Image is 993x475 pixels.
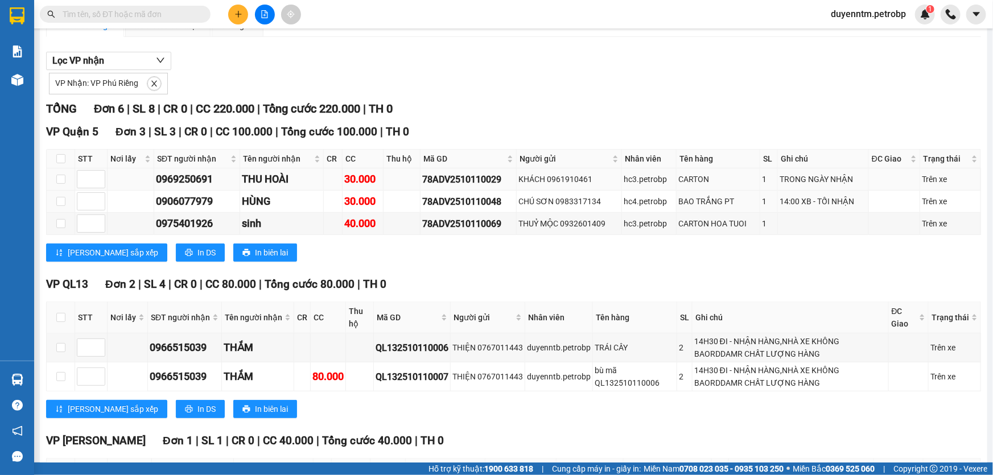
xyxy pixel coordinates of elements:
th: CR [324,150,343,168]
span: Mã GD [423,152,505,165]
span: | [542,462,543,475]
span: | [158,102,160,115]
th: CR [294,302,311,333]
th: Thu hộ [346,302,374,333]
span: Miền Bắc [793,462,875,475]
th: Ghi chú [778,150,869,168]
span: TH 0 [421,434,444,447]
div: 30.000 [344,171,381,187]
span: SL 1 [201,434,223,447]
span: | [226,434,229,447]
span: 1 [928,5,932,13]
td: 0906077979 [154,191,240,213]
span: SĐT người nhận [155,461,221,474]
div: 0966515039 [150,369,220,385]
th: STT [75,150,108,168]
div: QL132510110006 [376,341,448,355]
span: | [257,102,260,115]
span: aim [287,10,295,18]
span: TỔNG [46,102,77,115]
span: VP [PERSON_NAME] [46,434,146,447]
div: Trên xe [922,217,978,230]
strong: 0369 525 060 [826,464,875,473]
th: Nhân viên [525,302,593,333]
span: Đơn 2 [105,278,135,291]
span: | [200,278,203,291]
span: printer [185,405,193,414]
th: CC [343,150,384,168]
span: SL 8 [133,102,155,115]
span: | [149,125,151,138]
span: copyright [930,465,938,473]
span: Đơn 6 [94,102,124,115]
span: VP Quận 5 [46,125,98,138]
td: 78ADV2510110029 [421,168,517,191]
div: THIỆN 0767011443 [452,370,523,383]
span: Hỗ trợ kỹ thuật: [428,462,533,475]
span: | [883,462,885,475]
span: caret-down [971,9,982,19]
div: 0906077979 [156,193,238,209]
span: search [47,10,55,18]
span: Tổng cước 100.000 [281,125,377,138]
button: sort-ascending[PERSON_NAME] sắp xếp [46,400,167,418]
div: 40.000 [344,216,381,232]
div: 30.000 [344,193,381,209]
span: In DS [197,403,216,415]
button: sort-ascending[PERSON_NAME] sắp xếp [46,243,167,262]
img: solution-icon [11,46,23,57]
th: SL [677,302,693,333]
div: 0975401926 [156,216,238,232]
div: HÙNG [242,193,322,209]
button: printerIn DS [176,243,225,262]
span: question-circle [12,400,23,411]
th: Nhân viên [622,150,677,168]
span: VP QL13 [46,278,88,291]
button: printerIn DS [176,400,225,418]
img: warehouse-icon [11,74,23,86]
span: | [363,102,366,115]
span: | [357,278,360,291]
td: THẮM [222,362,294,391]
div: 2 [679,341,690,354]
button: file-add [255,5,275,24]
span: | [316,434,319,447]
img: icon-new-feature [920,9,930,19]
sup: 1 [926,5,934,13]
span: | [275,125,278,138]
td: QL132510110006 [374,333,451,362]
div: BAO TRẮNG PT [678,195,758,208]
div: THẮM [224,369,292,385]
div: 2 [679,370,690,383]
div: sinh [242,216,322,232]
th: SL [760,150,778,168]
button: close [147,77,161,90]
th: Tên hàng [593,302,677,333]
span: Tên người nhận [243,152,312,165]
button: aim [281,5,301,24]
td: 0975401926 [154,213,240,235]
div: 78ADV2510110029 [422,172,514,187]
div: Trên xe [930,341,979,354]
span: | [179,125,182,138]
span: [PERSON_NAME] sắp xếp [68,246,158,259]
span: SL 4 [144,278,166,291]
div: CARTON [678,173,758,185]
div: 78ADV2510110048 [422,195,514,209]
span: Tổng cước 40.000 [322,434,412,447]
td: THẮM [222,333,294,362]
input: Tìm tên, số ĐT hoặc mã đơn [63,8,197,20]
div: Trên xe [930,370,979,383]
th: STT [75,302,108,333]
span: CC 40.000 [263,434,314,447]
span: VP Nhận: VP Phú Riềng [55,79,138,88]
div: 1 [762,217,776,230]
span: close [148,80,160,88]
span: | [259,278,262,291]
span: TH 0 [363,278,386,291]
span: CR 0 [174,278,197,291]
span: Mã GD [409,461,473,474]
div: QL132510110007 [376,370,448,384]
div: 14:00 XB - TỐI NHẬN [780,195,867,208]
span: Cung cấp máy in - giấy in: [552,462,641,475]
